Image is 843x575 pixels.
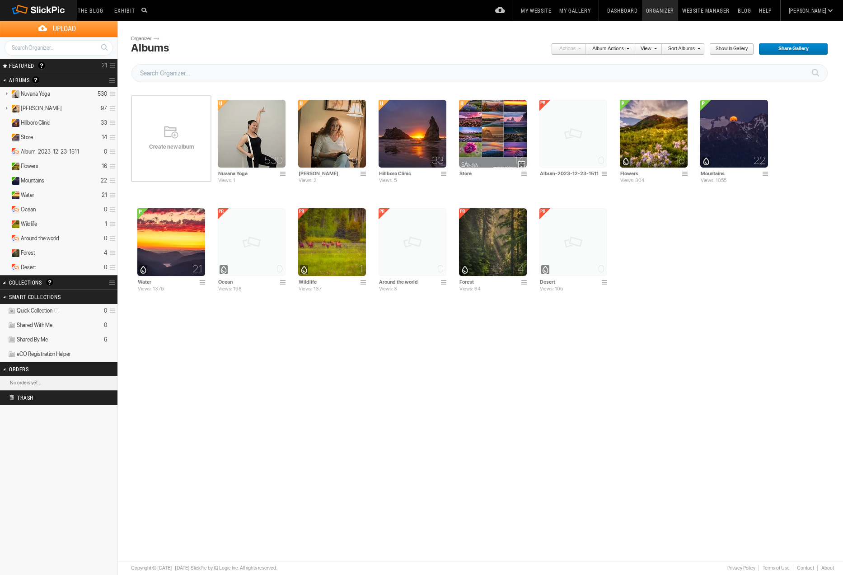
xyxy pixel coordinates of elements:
a: Album Actions [586,43,629,55]
a: Expand [1,235,9,242]
a: Expand [1,177,9,184]
span: FEATURED [6,62,34,69]
span: Forest [21,249,35,257]
ins: Unlisted Album [8,119,20,127]
ins: Private Album [8,235,20,243]
a: Expand [1,119,9,126]
span: Views: 5 [379,178,397,183]
span: 0 [598,265,604,272]
input: Mountains [700,169,760,178]
img: Amy_Swartz-66.webp [298,100,366,168]
a: Contact [793,565,817,571]
ins: Unlisted Album [8,105,20,112]
span: Views: 137 [299,286,322,292]
span: Nuvana Yoga [21,90,50,98]
input: Ocean [218,278,277,286]
a: Expand [1,249,9,256]
ins: Unlisted Album [8,134,20,141]
span: 21 [192,265,202,272]
input: Wildlife [298,278,358,286]
span: Around the world [21,235,59,242]
a: About [817,565,834,571]
a: Expand [1,163,9,169]
a: Expand [1,264,9,271]
span: Show in Gallery [709,43,748,55]
ins: Public Album [8,177,20,185]
span: 0 [598,157,604,164]
input: Search photos on SlickPic... [140,5,151,15]
h2: Orders [9,362,85,376]
span: 530 [264,157,283,164]
a: Terms of Use [759,565,793,571]
span: Views: 106 [540,286,563,292]
span: Shared With Me [17,322,52,329]
img: NUvana_unedited-413.webp [218,100,286,168]
span: Views: 198 [218,286,242,292]
a: Privacy Policy [723,565,759,571]
span: Views: 1055 [701,178,726,183]
img: Buck_Moon_in_Olympics.webp [700,100,768,168]
input: Hillboro Clinic [379,169,438,178]
ins: Private Album [8,148,20,156]
input: Desert [539,278,599,286]
span: Views: 94 [459,286,481,292]
div: Copyright © [DATE]–[DATE] SlickPic by IQ Logic Inc. All rights reserved. [131,565,277,572]
img: Forest_Light_at_Mount_Rainier_copy.webp [459,208,527,276]
a: Sort Albums [662,43,700,55]
a: Collection Options [109,276,117,289]
span: Shared By Me [17,336,48,343]
h2: Albums [9,73,85,87]
span: Wildlife [21,220,37,228]
ins: Public Album [8,163,20,170]
h2: Trash [9,391,93,404]
a: Search [96,40,112,55]
input: Nuvana Yoga [218,169,277,178]
ins: Private Album [8,206,20,214]
img: Ball_of_fire_Bandon_copy.webp [379,100,446,168]
a: Expand [1,206,9,213]
img: Central_Oregon_Detroit_Lake_copy.webp [137,208,205,276]
img: ico_album_coll.png [8,336,16,344]
span: Create new album [131,143,211,150]
ins: Private Album [8,264,20,271]
input: Album-2023-12-23-1511 [539,169,599,178]
span: Views: 3 [379,286,397,292]
span: Water [21,192,34,199]
a: Expand [1,192,9,198]
span: Desert [21,264,36,271]
input: Store [459,169,519,178]
span: Ocean [21,206,36,213]
input: Flowers [620,169,679,178]
span: Share Gallery [759,43,822,55]
input: Forest [459,278,519,286]
ins: Unlisted Album [8,90,20,98]
img: All_card_photos_for_socail.webp [459,100,527,168]
span: Quick Collection [17,307,62,314]
span: 33 [432,157,444,164]
span: 22 [754,157,765,164]
span: Views: 1 [218,178,235,183]
input: Around the world [379,278,438,286]
span: 14 [514,157,524,164]
h2: Collections [9,276,85,289]
input: Search Organizer... [131,64,828,82]
span: Views: 2 [299,178,316,183]
span: 16 [674,157,685,164]
div: Albums [131,42,169,54]
span: Store [21,134,33,141]
span: Mountains [21,177,44,184]
a: View [634,43,657,55]
input: Water [137,278,197,286]
span: Amy Swartz [21,105,62,112]
input: Amy Swartz [298,169,358,178]
img: ico_album_coll.png [8,351,16,358]
h2: Smart Collections [9,290,85,304]
img: pix.gif [218,208,286,276]
span: 0 [437,265,444,272]
img: Rustelrs_Gulch.webp [620,100,688,168]
a: Expand [1,148,9,155]
span: Flowers [21,163,38,170]
img: Elk_herd_in_Tetons.webp [298,208,366,276]
a: Show in Gallery [709,43,754,55]
img: pix.gif [539,100,607,168]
